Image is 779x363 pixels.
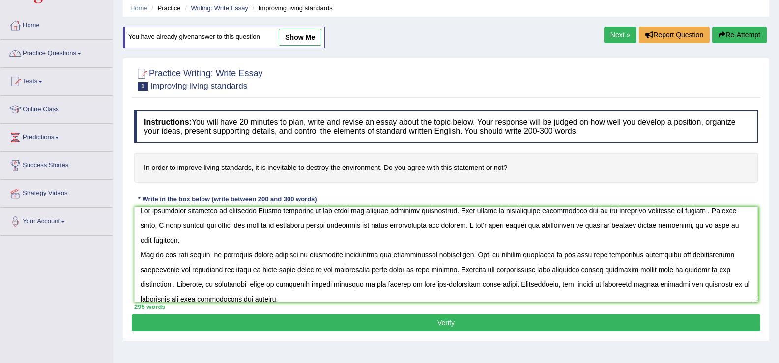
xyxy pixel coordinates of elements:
a: Online Class [0,96,113,120]
a: Home [0,12,113,36]
a: Next » [604,27,636,43]
a: Predictions [0,124,113,148]
a: Practice Questions [0,40,113,64]
button: Verify [132,314,760,331]
a: Writing: Write Essay [191,4,248,12]
a: Success Stories [0,152,113,176]
button: Report Question [639,27,710,43]
div: 295 words [134,302,758,311]
h4: In order to improve living standards, it is inevitable to destroy the environment. Do you agree w... [134,153,758,183]
small: Improving living standards [150,82,247,91]
div: * Write in the box below (write between 200 and 300 words) [134,195,320,204]
li: Improving living standards [250,3,333,13]
a: show me [279,29,321,46]
h4: You will have 20 minutes to plan, write and revise an essay about the topic below. Your response ... [134,110,758,143]
h2: Practice Writing: Write Essay [134,66,262,91]
b: Instructions: [144,118,192,126]
button: Re-Attempt [712,27,767,43]
a: Strategy Videos [0,180,113,204]
span: 1 [138,82,148,91]
a: Your Account [0,208,113,232]
li: Practice [149,3,180,13]
a: Home [130,4,147,12]
div: You have already given answer to this question [123,27,325,48]
a: Tests [0,68,113,92]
